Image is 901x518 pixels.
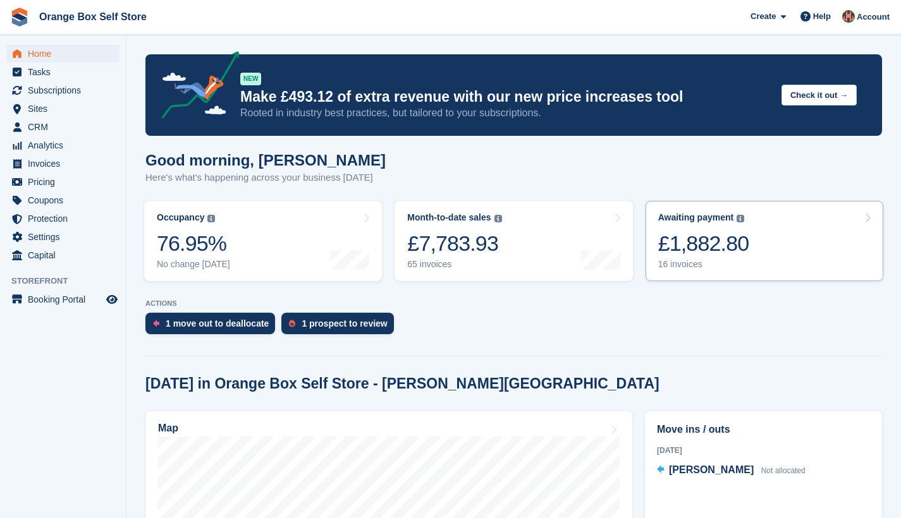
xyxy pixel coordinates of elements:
div: 1 prospect to review [302,318,387,328]
a: menu [6,291,120,308]
a: Occupancy 76.95% No change [DATE] [144,201,382,281]
span: Booking Portal [28,291,104,308]
div: Month-to-date sales [407,212,491,223]
a: menu [6,155,120,172]
span: Home [28,45,104,63]
h2: Map [158,423,178,434]
span: CRM [28,118,104,136]
img: icon-info-grey-7440780725fd019a000dd9b08b2336e03edf1995a4989e88bcd33f0948082b44.svg [737,215,744,222]
button: Check it out → [781,85,857,105]
a: menu [6,228,120,246]
a: Orange Box Self Store [34,6,152,27]
a: [PERSON_NAME] Not allocated [657,462,806,479]
div: 1 move out to deallocate [166,318,269,328]
span: Protection [28,210,104,227]
img: price-adjustments-announcement-icon-8257ccfd72463d97f412b2fc003d46551f7dbcb40ab6d574587a9cd5c0d94... [151,51,240,123]
span: Not allocated [761,466,806,475]
img: icon-info-grey-7440780725fd019a000dd9b08b2336e03edf1995a4989e88bcd33f0948082b44.svg [494,215,502,222]
a: menu [6,246,120,264]
span: Capital [28,246,104,264]
div: Awaiting payment [658,212,734,223]
a: menu [6,118,120,136]
p: Here's what's happening across your business [DATE] [145,171,386,185]
p: ACTIONS [145,299,882,308]
a: 1 move out to deallocate [145,313,281,340]
a: Awaiting payment £1,882.80 16 invoices [646,201,883,281]
div: 65 invoices [407,259,501,270]
span: Subscriptions [28,81,104,99]
div: £7,783.93 [407,231,501,256]
a: Preview store [104,292,120,307]
span: Settings [28,228,104,246]
div: 16 invoices [658,259,749,270]
a: menu [6,136,120,154]
h2: [DATE] in Orange Box Self Store - [PERSON_NAME][GEOGRAPHIC_DATA] [145,375,659,392]
a: menu [6,191,120,209]
a: menu [6,210,120,227]
span: Invoices [28,155,104,172]
a: menu [6,173,120,191]
span: Tasks [28,63,104,81]
a: Month-to-date sales £7,783.93 65 invoices [395,201,632,281]
img: prospect-51fa495bee0391a8d652442698ab0144808aea92771e9ea1ae160a38d050c398.svg [289,320,295,327]
div: NEW [240,73,261,85]
span: Analytics [28,136,104,154]
a: 1 prospect to review [281,313,400,340]
span: Sites [28,100,104,117]
a: menu [6,45,120,63]
span: [PERSON_NAME] [669,464,754,475]
img: move_outs_to_deallocate_icon-f764333ba52eb49d3ac5e1228854f67142a1ed5810a6f6cc68b1a99e826820c5.svg [153,320,159,327]
div: £1,882.80 [658,231,749,256]
a: menu [6,81,120,99]
span: Storefront [11,275,126,287]
p: Make £493.12 of extra revenue with our new price increases tool [240,88,771,106]
span: Coupons [28,191,104,209]
div: Occupancy [157,212,204,223]
div: No change [DATE] [157,259,230,270]
span: Create [751,10,776,23]
div: [DATE] [657,445,870,456]
span: Pricing [28,173,104,191]
h1: Good morning, [PERSON_NAME] [145,152,386,169]
span: Help [813,10,831,23]
a: menu [6,100,120,117]
p: Rooted in industry best practices, but tailored to your subscriptions. [240,106,771,120]
img: David Clark [842,10,855,23]
img: icon-info-grey-7440780725fd019a000dd9b08b2336e03edf1995a4989e88bcd33f0948082b44.svg [207,215,215,222]
h2: Move ins / outs [657,422,870,437]
img: stora-icon-8386f47178a22dfd0bd8f6a31ec36ba5ce8667c1dd55bd0f319d3a0aa187defe.svg [10,8,29,27]
div: 76.95% [157,231,230,256]
a: menu [6,63,120,81]
span: Account [857,11,890,23]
